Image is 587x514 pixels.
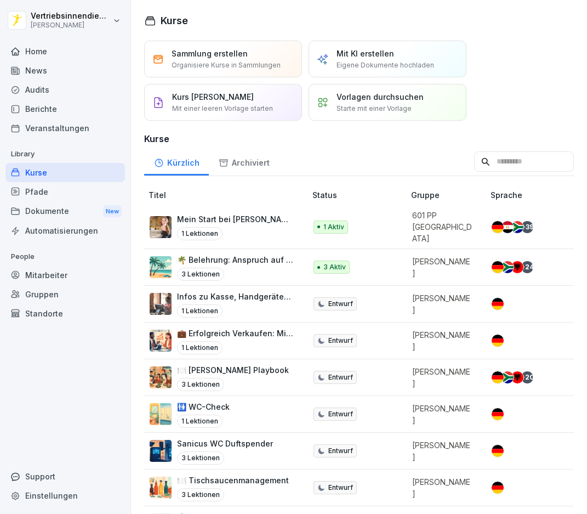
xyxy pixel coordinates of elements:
p: [PERSON_NAME] [412,256,473,279]
img: fus0lrw6br91euh7ojuq1zn4.png [150,366,172,388]
p: Status [312,189,407,201]
div: + 39 [521,221,533,233]
p: 1 Lektionen [177,304,223,318]
a: Audits [5,80,125,99]
a: Kürzlich [144,148,209,176]
p: Titel [149,189,308,201]
a: Home [5,42,125,61]
img: elhrexh7bm1zs7xeh2a9f3un.png [150,330,172,352]
p: 3 Lektionen [177,451,224,465]
a: Pfade [5,182,125,201]
p: [PERSON_NAME] [412,329,473,352]
p: Entwurf [328,372,353,382]
p: 🍽️ [PERSON_NAME] Playbook [177,364,289,376]
p: Vorlagen durchsuchen [337,91,424,103]
a: Automatisierungen [5,221,125,240]
p: Library [5,145,125,163]
img: al.svg [511,261,523,273]
p: Sammlung erstellen [172,48,248,59]
p: 601 PP [GEOGRAPHIC_DATA] [412,210,473,244]
div: New [103,205,122,218]
img: aaay8cu0h1hwaqqp9269xjan.png [150,216,172,238]
img: de.svg [492,261,504,273]
div: + 20 [521,371,533,383]
p: Entwurf [328,336,353,346]
a: Einstellungen [5,486,125,505]
a: Mitarbeiter [5,266,125,285]
a: News [5,61,125,80]
p: 🚻 WC-Check [177,401,230,413]
p: Vertriebsinnendienst [31,12,111,21]
p: Mein Start bei [PERSON_NAME] - Personalfragebogen [177,213,295,225]
a: Standorte [5,304,125,323]
img: v92xrh78m80z1ixos6u0k3dt.png [150,403,172,425]
img: al.svg [511,371,523,383]
p: Sanicus WC Duftspender [177,438,273,449]
p: 💼 Erfolgreich Verkaufen: Mimik, Gestik und Verkaufspaare [177,327,295,339]
img: de.svg [492,445,504,457]
p: [PERSON_NAME] [412,439,473,462]
p: Sprache [491,189,574,201]
img: de.svg [492,298,504,310]
p: [PERSON_NAME] [412,403,473,426]
p: 3 Aktiv [323,262,346,272]
a: Veranstaltungen [5,118,125,138]
p: 🌴 Belehrung: Anspruch auf bezahlten Erholungsurlaub und [PERSON_NAME] [177,254,295,266]
img: de.svg [492,335,504,347]
p: Entwurf [328,446,353,456]
p: 3 Lektionen [177,268,224,281]
img: luuqjhkzcakh9ccac2pz09oo.png [150,440,172,462]
img: h2mn30dzzrvbhtu8twl9he0v.png [150,293,172,315]
img: de.svg [492,482,504,494]
a: Archiviert [209,148,279,176]
img: za.svg [511,221,523,233]
img: za.svg [501,371,514,383]
p: 1 Lektionen [177,341,223,354]
div: Kurse [5,163,125,182]
div: + 24 [521,261,533,273]
p: [PERSON_NAME] [412,476,473,499]
p: Eigene Dokumente hochladen [337,60,434,70]
p: 🍽️ Tischsaucenmanagement [177,475,289,486]
a: Gruppen [5,285,125,304]
p: Infos zu Kasse, Handgeräten, Gutscheinhandling [177,291,295,302]
p: 3 Lektionen [177,488,224,501]
p: [PERSON_NAME] [31,21,111,29]
a: Berichte [5,99,125,118]
p: Mit KI erstellen [337,48,394,59]
p: [PERSON_NAME] [412,292,473,315]
p: 3 Lektionen [177,378,224,391]
p: People [5,248,125,266]
p: Starte mit einer Vorlage [337,104,412,114]
p: Kurs [PERSON_NAME] [172,91,254,103]
p: 1 Aktiv [323,222,344,232]
img: eg.svg [501,221,514,233]
p: [PERSON_NAME] [412,366,473,389]
a: DokumenteNew [5,201,125,222]
div: Dokumente [5,201,125,222]
p: Entwurf [328,409,353,419]
h1: Kurse [161,13,188,28]
img: s9mc00x6ussfrb3lxoajtb4r.png [150,256,172,278]
img: de.svg [492,221,504,233]
p: 1 Lektionen [177,415,223,428]
p: Gruppe [411,189,486,201]
p: Mit einer leeren Vorlage starten [172,104,273,114]
p: Entwurf [328,299,353,309]
p: Entwurf [328,483,353,493]
div: Support [5,467,125,486]
p: 1 Lektionen [177,227,223,240]
img: exxdyns72dfwd14hebdly3cp.png [150,477,172,499]
img: de.svg [492,408,504,420]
